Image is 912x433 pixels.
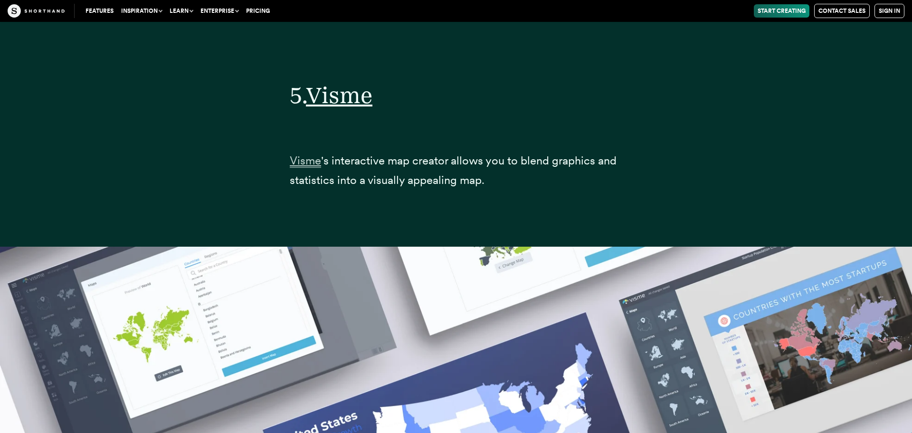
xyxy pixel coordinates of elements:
[290,154,321,168] span: Visme
[8,4,65,18] img: The Craft
[306,81,372,109] a: Visme
[814,4,870,18] a: Contact Sales
[197,4,242,18] button: Enterprise
[874,4,904,18] a: Sign in
[166,4,197,18] button: Learn
[754,4,809,18] a: Start Creating
[242,4,274,18] a: Pricing
[290,154,321,167] a: Visme
[290,81,306,109] span: 5.
[82,4,117,18] a: Features
[290,154,617,187] span: 's interactive map creator allows you to blend graphics and statistics into a visually appealing ...
[117,4,166,18] button: Inspiration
